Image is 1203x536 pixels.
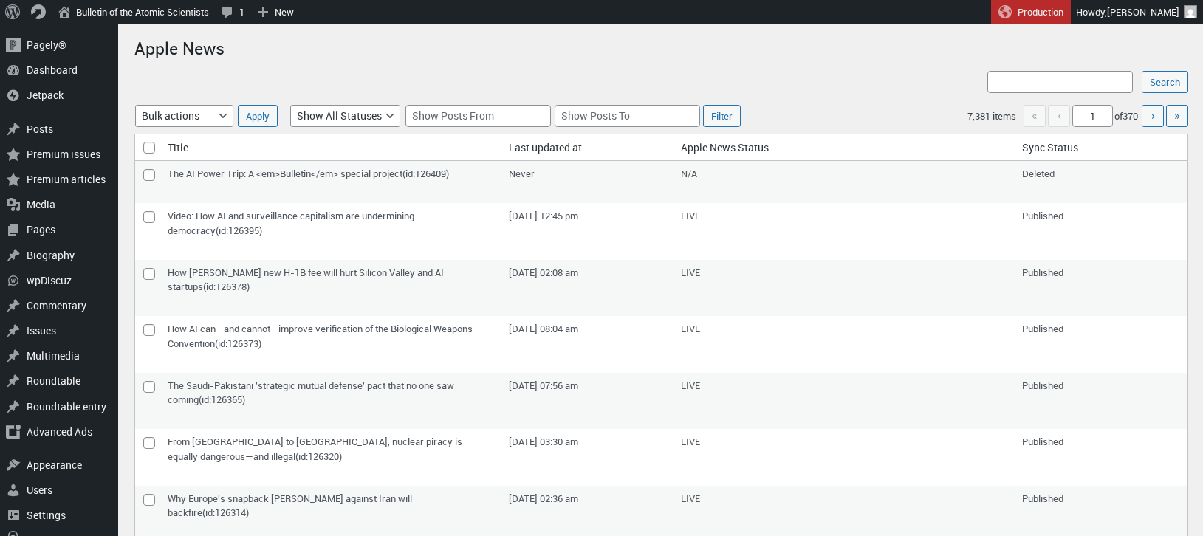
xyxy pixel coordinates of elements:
span: 370 [1123,109,1138,123]
span: (id:126314) [202,506,249,519]
input: Search [1142,71,1188,93]
td: LIVE [674,429,1015,486]
td: N/A [674,161,1015,203]
a: Next page [1142,105,1164,127]
input: Show Posts From [405,105,551,127]
td: LIVE [674,316,1015,373]
td: [DATE] 02:08 am [501,260,674,317]
span: » [1174,107,1180,123]
th: Apple News Status [674,134,1015,162]
h1: Apple News [134,31,1188,63]
span: ‹ [1048,105,1070,127]
span: › [1151,107,1155,123]
td: The Saudi-Pakistani 'strategic mutual defense' pact that no one saw coming [160,373,501,430]
th: Title [160,134,501,162]
input: Filter [703,105,741,127]
td: Video: How AI and surveillance capitalism are undermining democracy [160,203,501,260]
td: Deleted [1015,161,1187,203]
a: Last page [1166,105,1188,127]
span: 7,381 items [967,109,1016,123]
span: [PERSON_NAME] [1107,5,1179,18]
td: How [PERSON_NAME] new H-1B fee will hurt Silicon Valley and AI startups [160,260,501,317]
td: LIVE [674,373,1015,430]
td: LIVE [674,260,1015,317]
td: Published [1015,203,1187,260]
span: (id:126409) [402,167,449,180]
input: Apply [238,105,278,127]
td: [DATE] 08:04 am [501,316,674,373]
td: From [GEOGRAPHIC_DATA] to [GEOGRAPHIC_DATA], nuclear piracy is equally dangerous—and illegal [160,429,501,486]
td: [DATE] 03:30 am [501,429,674,486]
td: How AI can—and cannot—improve verification of the Biological Weapons Convention [160,316,501,373]
span: (id:126320) [295,450,342,463]
span: « [1024,105,1046,127]
th: Last updated at [501,134,674,162]
td: [DATE] 12:45 pm [501,203,674,260]
td: Published [1015,260,1187,317]
td: Published [1015,373,1187,430]
td: Published [1015,429,1187,486]
span: (id:126365) [199,393,245,406]
td: Never [501,161,674,203]
input: Show Posts To [555,105,700,127]
td: Published [1015,316,1187,373]
span: (id:126373) [215,337,261,350]
th: Sync Status [1015,134,1187,162]
span: (id:126395) [216,224,262,237]
td: LIVE [674,203,1015,260]
span: (id:126378) [203,280,250,293]
td: [DATE] 07:56 am [501,373,674,430]
td: The AI Power Trip: A <em>Bulletin</em> special project [160,161,501,203]
span: of [1114,109,1139,123]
